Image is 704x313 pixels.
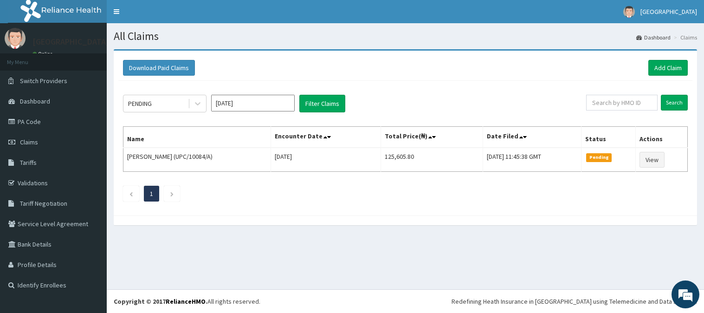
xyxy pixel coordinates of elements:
[581,127,635,148] th: Status
[123,127,271,148] th: Name
[107,289,704,313] footer: All rights reserved.
[20,199,67,208] span: Tariff Negotiation
[32,51,55,57] a: Online
[648,60,688,76] a: Add Claim
[635,127,687,148] th: Actions
[114,30,697,42] h1: All Claims
[123,148,271,172] td: [PERSON_NAME] (UPC/10084/A)
[271,148,381,172] td: [DATE]
[661,95,688,111] input: Search
[586,95,658,111] input: Search by HMO ID
[483,127,581,148] th: Date Filed
[623,6,635,18] img: User Image
[586,153,612,162] span: Pending
[20,97,50,105] span: Dashboard
[20,158,37,167] span: Tariffs
[381,148,483,172] td: 125,605.80
[166,297,206,306] a: RelianceHMO
[129,189,133,198] a: Previous page
[640,7,697,16] span: [GEOGRAPHIC_DATA]
[114,297,207,306] strong: Copyright © 2017 .
[5,28,26,49] img: User Image
[32,38,109,46] p: [GEOGRAPHIC_DATA]
[128,99,152,108] div: PENDING
[381,127,483,148] th: Total Price(₦)
[150,189,153,198] a: Page 1 is your current page
[123,60,195,76] button: Download Paid Claims
[20,138,38,146] span: Claims
[452,297,697,306] div: Redefining Heath Insurance in [GEOGRAPHIC_DATA] using Telemedicine and Data Science!
[672,33,697,41] li: Claims
[483,148,581,172] td: [DATE] 11:45:38 GMT
[170,189,174,198] a: Next page
[20,77,67,85] span: Switch Providers
[271,127,381,148] th: Encounter Date
[299,95,345,112] button: Filter Claims
[636,33,671,41] a: Dashboard
[639,152,665,168] a: View
[211,95,295,111] input: Select Month and Year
